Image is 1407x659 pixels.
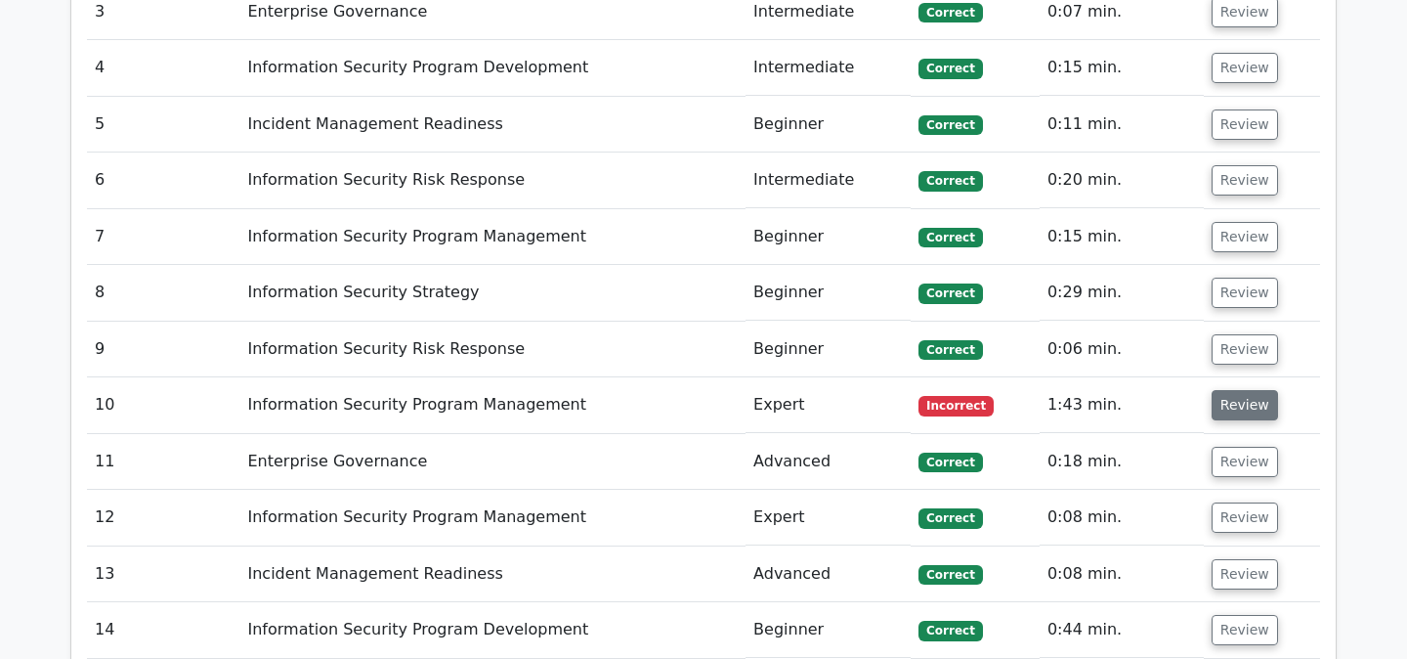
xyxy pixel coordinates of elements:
span: Correct [918,59,982,78]
span: Correct [918,228,982,247]
td: 10 [87,377,239,433]
td: 9 [87,322,239,377]
span: Correct [918,565,982,585]
td: Advanced [746,434,911,490]
td: 6 [87,153,239,208]
span: Correct [918,115,982,135]
button: Review [1212,615,1278,645]
td: Information Security Program Development [239,602,746,658]
td: Information Security Strategy [239,265,746,321]
td: Incident Management Readiness [239,97,746,153]
td: 7 [87,209,239,265]
td: 0:44 min. [1040,602,1204,658]
td: 1:43 min. [1040,377,1204,433]
td: 0:29 min. [1040,265,1204,321]
td: Expert [746,377,911,433]
td: Information Security Risk Response [239,153,746,208]
td: 5 [87,97,239,153]
td: Intermediate [746,40,911,96]
button: Review [1212,334,1278,365]
td: Information Security Risk Response [239,322,746,377]
td: 0:06 min. [1040,322,1204,377]
td: Intermediate [746,153,911,208]
span: Correct [918,171,982,191]
td: Incident Management Readiness [239,547,746,602]
td: Advanced [746,547,911,602]
button: Review [1212,165,1278,196]
button: Review [1212,390,1278,420]
button: Review [1212,447,1278,477]
td: Information Security Program Management [239,490,746,546]
button: Review [1212,559,1278,590]
button: Review [1212,278,1278,308]
span: Correct [918,284,982,303]
td: 13 [87,547,239,602]
span: Correct [918,340,982,360]
button: Review [1212,503,1278,533]
td: Information Security Program Development [239,40,746,96]
td: Enterprise Governance [239,434,746,490]
td: 0:20 min. [1040,153,1204,208]
td: 12 [87,490,239,546]
button: Review [1212,53,1278,83]
td: 11 [87,434,239,490]
td: 0:18 min. [1040,434,1204,490]
td: Beginner [746,97,911,153]
td: 0:15 min. [1040,40,1204,96]
span: Correct [918,3,982,22]
span: Correct [918,508,982,528]
button: Review [1212,110,1278,140]
td: Beginner [746,209,911,265]
td: 14 [87,602,239,658]
td: Information Security Program Management [239,209,746,265]
td: 8 [87,265,239,321]
td: 0:08 min. [1040,547,1204,602]
td: Beginner [746,602,911,658]
span: Correct [918,621,982,640]
td: Expert [746,490,911,546]
button: Review [1212,222,1278,252]
td: Beginner [746,322,911,377]
td: 4 [87,40,239,96]
span: Correct [918,453,982,472]
span: Incorrect [918,396,994,416]
td: 0:15 min. [1040,209,1204,265]
td: 0:11 min. [1040,97,1204,153]
td: Information Security Program Management [239,377,746,433]
td: 0:08 min. [1040,490,1204,546]
td: Beginner [746,265,911,321]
